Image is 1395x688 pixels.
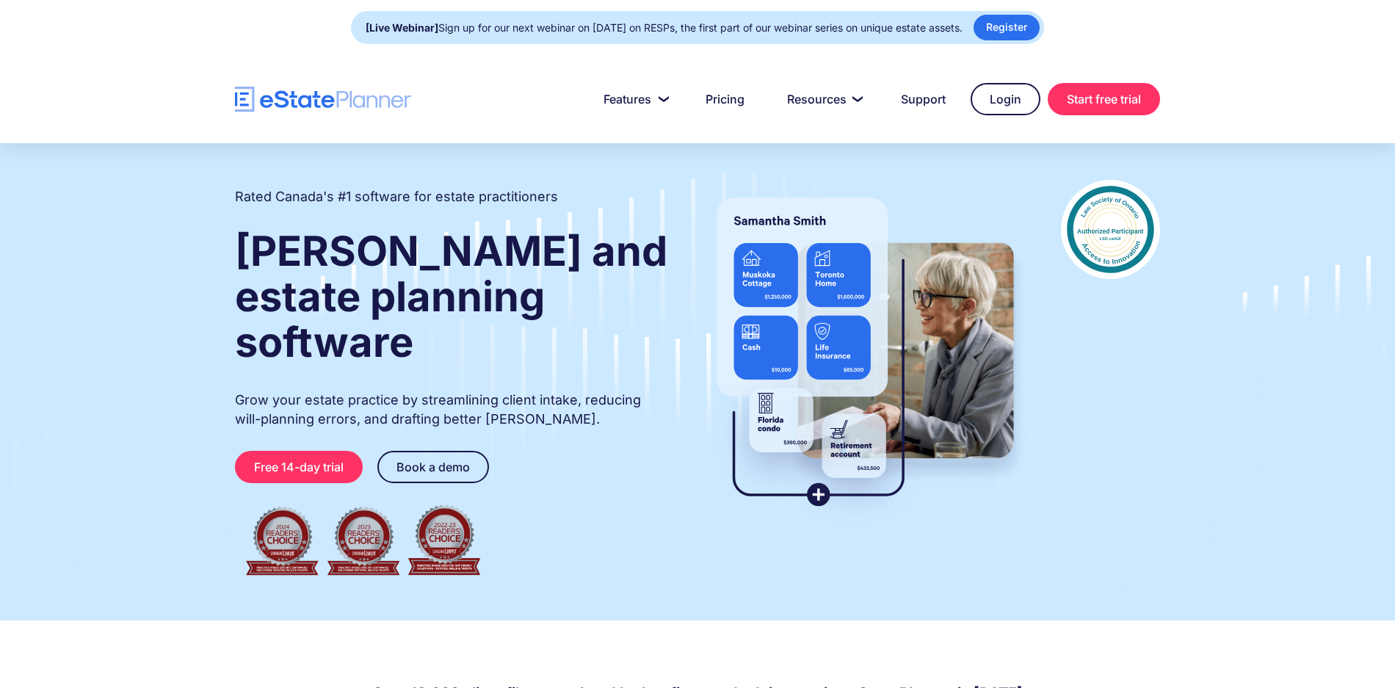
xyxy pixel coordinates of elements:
[235,226,667,367] strong: [PERSON_NAME] and estate planning software
[699,180,1032,525] img: estate planner showing wills to their clients, using eState Planner, a leading estate planning so...
[971,83,1040,115] a: Login
[377,451,489,483] a: Book a demo
[366,18,963,38] div: Sign up for our next webinar on [DATE] on RESPs, the first part of our webinar series on unique e...
[974,15,1040,40] a: Register
[235,451,363,483] a: Free 14-day trial
[688,84,762,114] a: Pricing
[1048,83,1160,115] a: Start free trial
[235,187,558,206] h2: Rated Canada's #1 software for estate practitioners
[235,391,670,429] p: Grow your estate practice by streamlining client intake, reducing will-planning errors, and draft...
[235,87,411,112] a: home
[586,84,681,114] a: Features
[366,21,438,34] strong: [Live Webinar]
[883,84,963,114] a: Support
[769,84,876,114] a: Resources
